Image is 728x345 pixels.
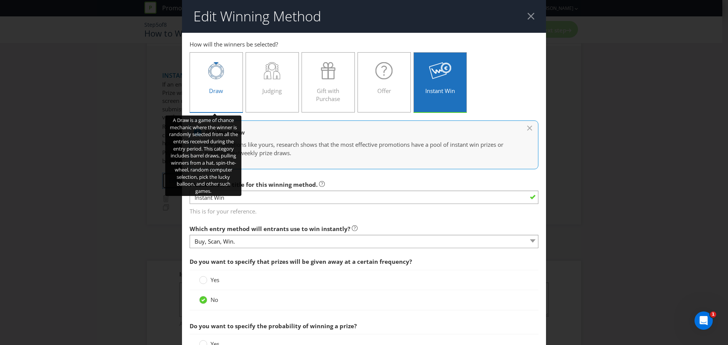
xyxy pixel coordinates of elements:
span: Do you want to specify the probability of winning a prize? [190,322,357,330]
span: No [211,296,218,303]
span: Draw [209,87,223,95]
iframe: Intercom live chat [694,311,713,330]
span: 1 [710,311,716,318]
h2: Edit Winning Method [193,9,321,24]
span: Yes [211,276,219,284]
p: For promotions like yours, research shows that the most effective promotions have a pool of insta... [205,141,515,157]
span: This is for your reference. [190,204,538,215]
div: A Draw is a game of chance mechanic where the winner is randomly selected from all the entries re... [165,116,241,196]
span: Which entry method will entrants use to win instantly? [190,225,350,233]
span: Gift with Purchase [316,87,340,103]
span: Instant Win [425,87,455,95]
span: Judging [262,87,282,95]
span: How will the winners be selected? [190,40,278,48]
span: Do you want to specify that prizes will be given away at a certain frequency? [190,258,412,265]
span: Offer [377,87,391,95]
